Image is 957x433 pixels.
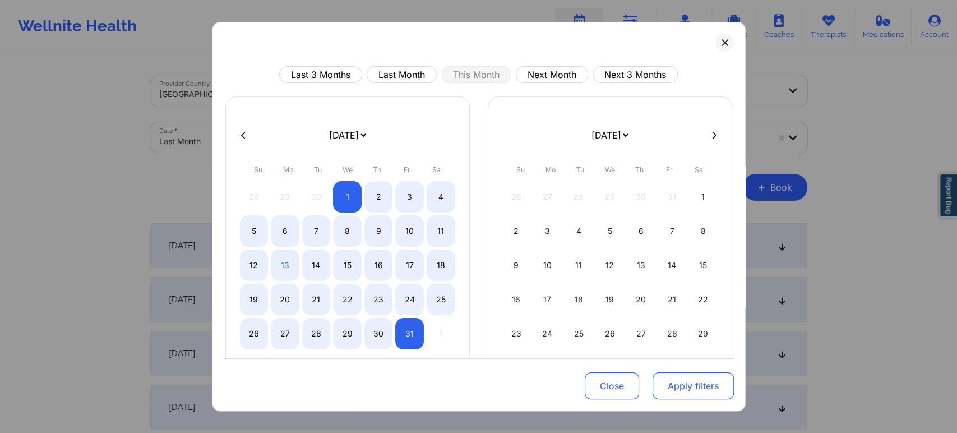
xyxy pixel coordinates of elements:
[333,284,362,315] div: Wed Oct 22 2025
[627,284,655,315] div: Thu Nov 20 2025
[689,215,718,247] div: Sat Nov 08 2025
[658,318,686,349] div: Fri Nov 28 2025
[395,318,424,349] div: Fri Oct 31 2025
[240,215,269,247] div: Sun Oct 05 2025
[432,165,441,174] abbr: Saturday
[343,165,353,174] abbr: Wednesday
[283,165,293,174] abbr: Monday
[658,250,686,281] div: Fri Nov 14 2025
[689,250,718,281] div: Sat Nov 15 2025
[533,318,562,349] div: Mon Nov 24 2025
[333,215,362,247] div: Wed Oct 08 2025
[395,284,424,315] div: Fri Oct 24 2025
[502,250,531,281] div: Sun Nov 09 2025
[605,165,615,174] abbr: Wednesday
[658,284,686,315] div: Fri Nov 21 2025
[545,165,556,174] abbr: Monday
[395,181,424,213] div: Fri Oct 03 2025
[565,318,593,349] div: Tue Nov 25 2025
[302,250,331,281] div: Tue Oct 14 2025
[593,66,678,83] button: Next 3 Months
[427,181,455,213] div: Sat Oct 04 2025
[314,165,322,174] abbr: Tuesday
[240,250,269,281] div: Sun Oct 12 2025
[240,284,269,315] div: Sun Oct 19 2025
[333,181,362,213] div: Wed Oct 01 2025
[635,165,644,174] abbr: Thursday
[627,215,655,247] div: Thu Nov 06 2025
[595,215,624,247] div: Wed Nov 05 2025
[302,215,331,247] div: Tue Oct 07 2025
[627,318,655,349] div: Thu Nov 27 2025
[427,215,455,247] div: Sat Oct 11 2025
[658,215,686,247] div: Fri Nov 07 2025
[502,215,531,247] div: Sun Nov 02 2025
[516,66,588,83] button: Next Month
[302,284,331,315] div: Tue Oct 21 2025
[395,215,424,247] div: Fri Oct 10 2025
[502,284,531,315] div: Sun Nov 16 2025
[427,284,455,315] div: Sat Oct 25 2025
[689,318,718,349] div: Sat Nov 29 2025
[271,318,299,349] div: Mon Oct 27 2025
[695,165,703,174] abbr: Saturday
[533,250,562,281] div: Mon Nov 10 2025
[279,66,362,83] button: Last 3 Months
[533,284,562,315] div: Mon Nov 17 2025
[364,181,393,213] div: Thu Oct 02 2025
[404,165,410,174] abbr: Friday
[627,250,655,281] div: Thu Nov 13 2025
[502,352,531,384] div: Sun Nov 30 2025
[689,181,718,213] div: Sat Nov 01 2025
[364,215,393,247] div: Thu Oct 09 2025
[271,250,299,281] div: Mon Oct 13 2025
[666,165,673,174] abbr: Friday
[502,318,531,349] div: Sun Nov 23 2025
[373,165,381,174] abbr: Thursday
[364,250,393,281] div: Thu Oct 16 2025
[516,165,525,174] abbr: Sunday
[653,372,734,399] button: Apply filters
[364,318,393,349] div: Thu Oct 30 2025
[367,66,437,83] button: Last Month
[240,318,269,349] div: Sun Oct 26 2025
[576,165,584,174] abbr: Tuesday
[395,250,424,281] div: Fri Oct 17 2025
[689,284,718,315] div: Sat Nov 22 2025
[427,250,455,281] div: Sat Oct 18 2025
[302,318,331,349] div: Tue Oct 28 2025
[271,215,299,247] div: Mon Oct 06 2025
[333,250,362,281] div: Wed Oct 15 2025
[595,318,624,349] div: Wed Nov 26 2025
[585,372,639,399] button: Close
[364,284,393,315] div: Thu Oct 23 2025
[595,284,624,315] div: Wed Nov 19 2025
[333,318,362,349] div: Wed Oct 29 2025
[565,215,593,247] div: Tue Nov 04 2025
[595,250,624,281] div: Wed Nov 12 2025
[254,165,262,174] abbr: Sunday
[565,284,593,315] div: Tue Nov 18 2025
[565,250,593,281] div: Tue Nov 11 2025
[441,66,511,83] button: This Month
[271,284,299,315] div: Mon Oct 20 2025
[533,215,562,247] div: Mon Nov 03 2025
